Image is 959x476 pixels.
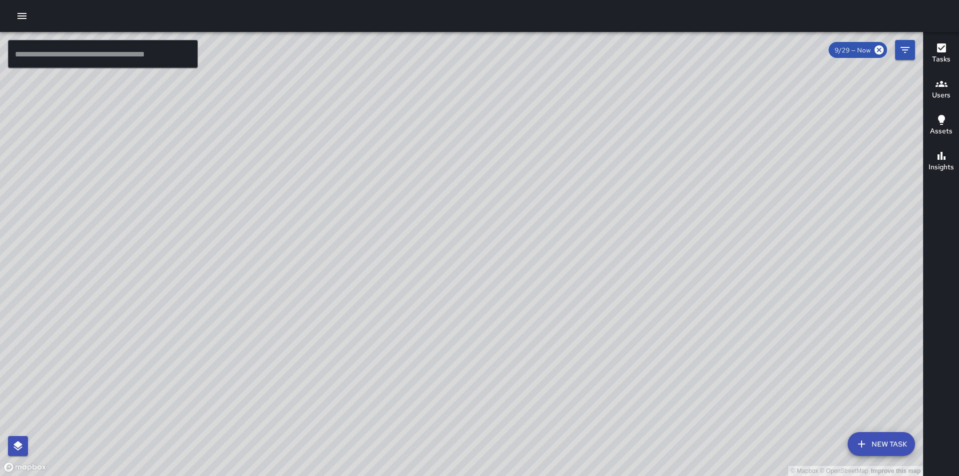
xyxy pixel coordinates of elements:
span: 9/29 — Now [829,46,877,54]
button: New Task [848,432,915,456]
h6: Assets [930,126,953,137]
h6: Tasks [932,54,951,65]
button: Tasks [924,36,959,72]
button: Users [924,72,959,108]
button: Insights [924,144,959,180]
h6: Insights [929,162,954,173]
button: Assets [924,108,959,144]
h6: Users [932,90,951,101]
button: Filters [895,40,915,60]
div: 9/29 — Now [829,42,887,58]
